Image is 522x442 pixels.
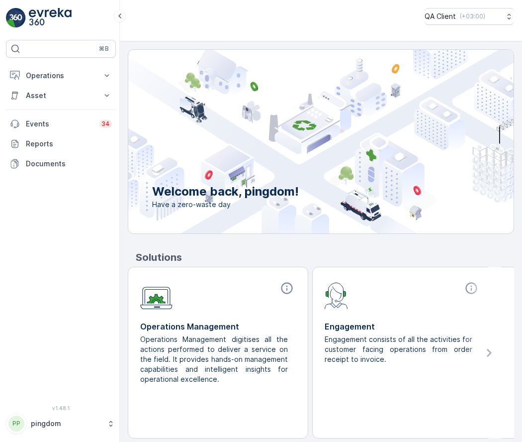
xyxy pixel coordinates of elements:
p: 34 [101,120,110,128]
img: module-icon [325,281,348,309]
p: Engagement [325,321,480,332]
p: Documents [26,159,112,169]
a: Documents [6,154,116,174]
button: PPpingdom [6,413,116,434]
span: Have a zero-waste day [152,200,299,210]
button: Operations [6,66,116,86]
img: logo_light-DOdMpM7g.png [29,8,72,28]
p: ( +03:00 ) [460,12,485,20]
p: Asset [26,91,96,101]
button: Asset [6,86,116,106]
p: Engagement consists of all the activities for customer facing operations from order receipt to in... [325,334,472,364]
a: Events34 [6,114,116,134]
p: Operations Management [140,321,296,332]
p: QA Client [425,11,456,21]
p: Welcome back, pingdom! [152,184,299,200]
img: city illustration [84,50,514,233]
p: Events [26,119,93,129]
img: logo [6,8,26,28]
div: PP [8,416,24,432]
p: pingdom [31,419,102,429]
p: ⌘B [99,45,109,53]
span: v 1.48.1 [6,405,116,411]
p: Solutions [136,250,514,265]
img: module-icon [140,281,173,310]
a: Reports [6,134,116,154]
button: QA Client(+03:00) [425,8,514,25]
p: Operations Management digitises all the actions performed to deliver a service on the field. It p... [140,334,288,384]
p: Operations [26,71,96,81]
p: Reports [26,139,112,149]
